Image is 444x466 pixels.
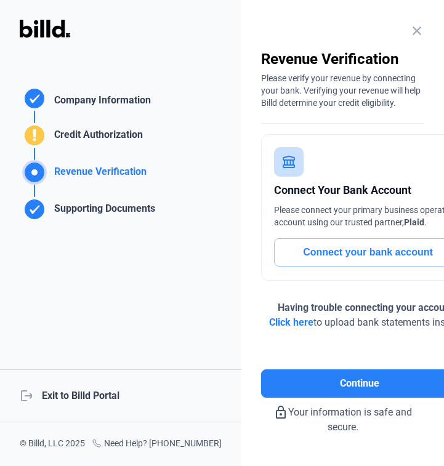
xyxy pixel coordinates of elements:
[340,376,379,391] span: Continue
[92,437,222,451] div: Need Help? [PHONE_NUMBER]
[269,316,313,328] span: Click here
[20,437,85,451] div: © Billd, LLC 2025
[20,388,32,401] mat-icon: logout
[410,23,424,38] mat-icon: close
[261,398,424,435] div: Your information is safe and secure.
[49,127,143,148] div: Credit Authorization
[49,201,155,222] div: Supporting Documents
[261,69,424,109] div: Please verify your revenue by connecting your bank. Verifying your revenue will help Billd determ...
[49,93,151,111] div: Company Information
[49,164,147,185] div: Revenue Verification
[261,49,424,69] div: Revenue Verification
[404,217,424,227] span: Plaid
[20,20,70,38] img: Billd Logo
[273,405,288,420] mat-icon: lock_outline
